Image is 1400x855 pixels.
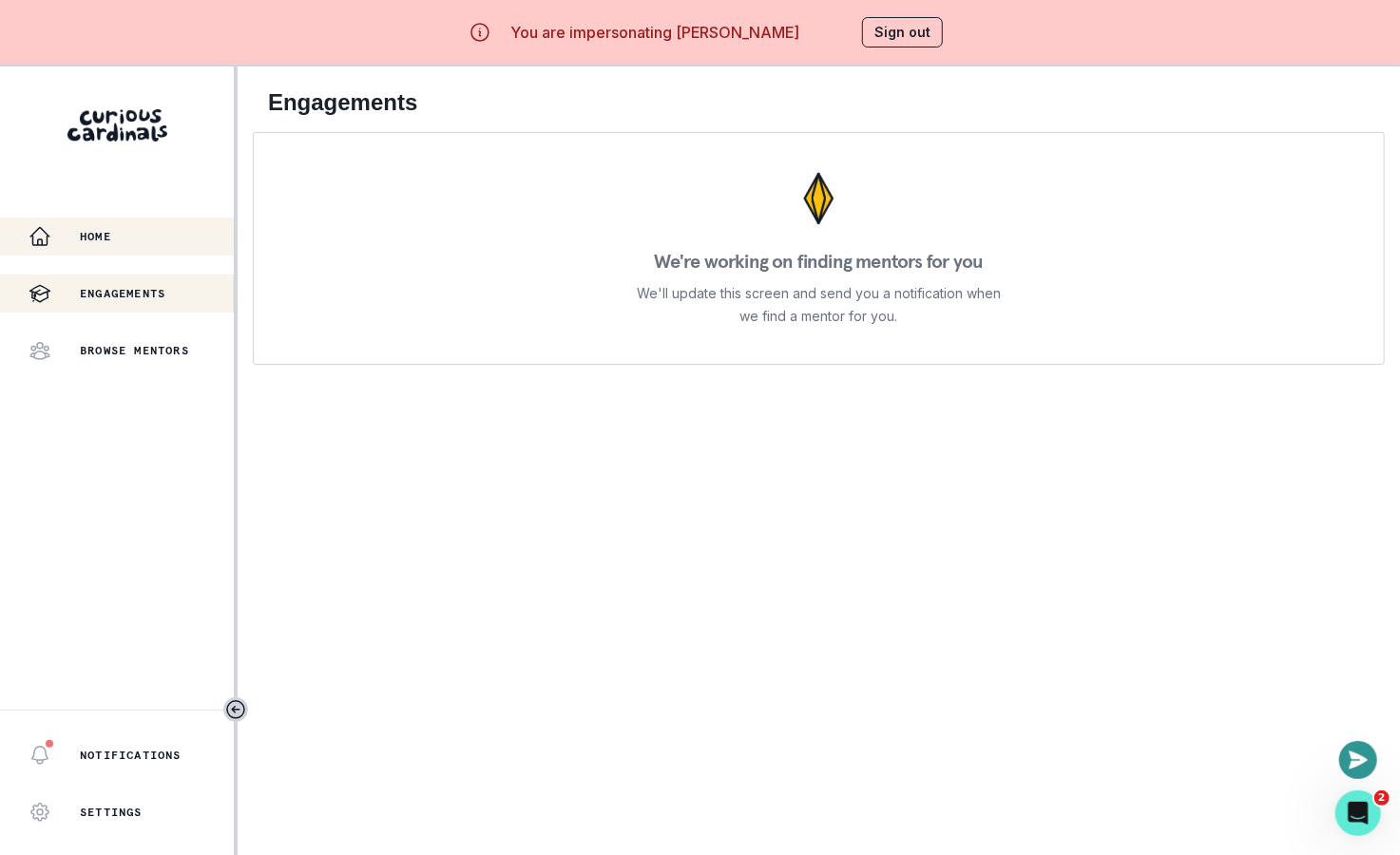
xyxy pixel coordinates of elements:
[268,89,1370,117] h2: Engagements
[1339,741,1377,779] button: Open or close messaging widget
[80,805,143,820] p: Settings
[1374,790,1390,806] span: 2
[223,697,248,722] button: Toggle sidebar
[654,252,983,271] p: We're working on finding mentors for you
[510,21,799,44] p: You are impersonating [PERSON_NAME]
[862,17,943,47] button: Sign out
[80,343,189,358] p: Browse Mentors
[80,286,165,301] p: Engagements
[637,282,1002,328] p: We'll update this screen and send you a notification when we find a mentor for you.
[80,229,111,244] p: Home
[80,748,182,763] p: Notifications
[67,109,167,142] img: Curious Cardinals Logo
[1335,790,1381,836] iframe: Intercom live chat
